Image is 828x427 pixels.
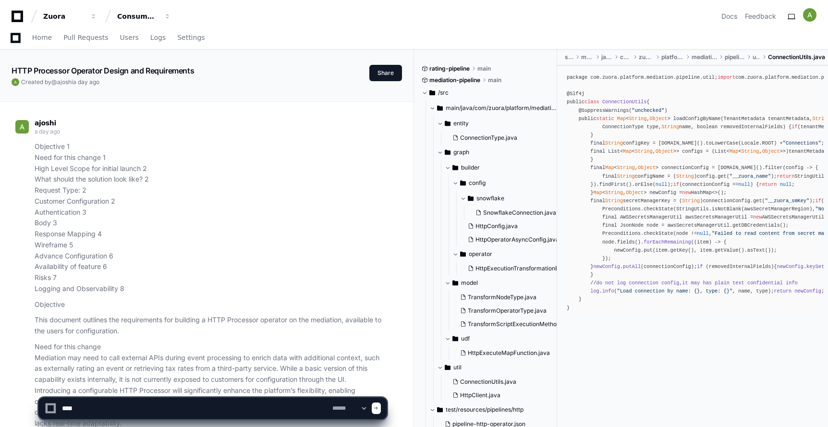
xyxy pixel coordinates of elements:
[753,214,762,220] span: new
[632,108,665,113] span: "unchecked"
[12,66,194,75] app-text-character-animate: HTTP Processor Operator Design and Requirements
[626,190,644,195] span: Object
[468,193,474,204] svg: Directory
[753,53,760,61] span: util
[429,76,480,84] span: mediation-pipeline
[747,280,783,286] span: confidential
[635,148,653,154] span: String
[461,164,480,171] span: builder
[15,120,29,134] img: ACg8ocKOqf3Yu6uWb325nD0TzhNDPHi5PgI8sSqHlOPJh8a6EJA9xQ=s96-c
[117,12,158,21] div: Consumption
[623,148,632,154] span: Map
[777,173,794,179] span: return
[730,173,771,179] span: "__zuora_name"
[63,27,108,49] a: Pull Requests
[614,288,771,294] span: ( , name, type)
[797,395,823,421] iframe: Open customer support
[593,190,602,195] span: Map
[718,74,735,80] span: import
[120,35,139,40] span: Users
[703,280,712,286] span: has
[453,120,469,127] span: entity
[453,364,462,371] span: util
[177,35,205,40] span: Settings
[475,222,518,230] span: HttpConfig.java
[656,148,673,154] span: Object
[656,182,668,187] span: null
[602,288,614,294] span: info
[605,280,614,286] span: not
[738,182,750,187] span: null
[21,78,99,86] span: Created by
[12,78,19,86] img: ACg8ocKOqf3Yu6uWb325nD0TzhNDPHi5PgI8sSqHlOPJh8a6EJA9xQ=s96-c
[43,12,85,21] div: Zuora
[605,140,623,146] span: String
[768,53,825,61] span: ConnectionUtils.java
[774,288,791,294] span: return
[429,100,558,116] button: main/java/com/zuora/platform/mediation/pipeline
[39,8,101,25] button: Zuora
[602,99,646,105] span: ConnectionUtils
[629,280,658,286] span: connection
[464,262,583,275] button: HttpExecutionTransformationBuilder.java
[629,116,646,122] span: String
[617,288,732,294] span: "Load connection by name: {}, type: {}"
[794,288,821,294] span: newConfig
[177,27,205,49] a: Settings
[567,73,818,312] div: package com.zuora.platform.mediation.pipeline.util; com.zuora.platform.mediation.pipeline.entity....
[461,279,478,287] span: model
[593,264,620,269] span: newConfig
[453,148,469,156] span: graph
[786,280,798,286] span: info
[581,53,594,61] span: main
[35,128,60,135] span: a day ago
[803,8,816,22] img: ACg8ocKOqf3Yu6uWb325nD0TzhNDPHi5PgI8sSqHlOPJh8a6EJA9xQ=s96-c
[150,35,166,40] span: Logs
[32,35,52,40] span: Home
[456,291,573,304] button: TransformNodeType.java
[715,280,730,286] span: plain
[644,239,691,245] span: forEachRemaining
[661,280,679,286] span: config
[445,331,573,346] button: udf
[742,148,759,154] span: String
[429,65,470,73] span: rating-pipeline
[483,209,556,217] span: SnowflakeConnection.java
[777,264,803,269] span: newConfig
[765,198,809,204] span: "__zuora_smKey"
[460,191,581,206] button: snowflake
[673,182,679,187] span: if
[475,265,587,272] span: HttpExecutionTransformationBuilder.java
[369,65,402,81] button: Share
[605,190,623,195] span: String
[437,116,565,131] button: entity
[464,233,575,246] button: HttpOperatorAsyncConfig.java
[35,315,387,337] p: This document outlines the requirements for building a HTTP Processor operator on the mediation, ...
[460,177,466,189] svg: Directory
[35,299,387,310] p: Objective
[565,53,573,61] span: src
[623,264,641,269] span: putAll
[639,53,654,61] span: zuora
[762,148,780,154] span: Object
[745,12,776,21] button: Feedback
[445,362,451,373] svg: Directory
[449,375,560,389] button: ConnectionUtils.java
[456,346,567,360] button: HttpExecuteMapFunction.java
[783,140,821,146] span: "Connections"
[438,89,449,97] span: /src
[468,307,547,315] span: TransformOperatorType.java
[464,220,575,233] button: HttpConfig.java
[51,78,57,85] span: @
[806,264,824,269] span: keySet
[661,124,679,130] span: String
[445,118,451,129] svg: Directory
[73,78,99,85] span: a day ago
[422,85,550,100] button: /src
[35,119,56,127] span: ajoshi
[682,280,688,286] span: it
[456,317,573,331] button: TransformScriptExecutionMethod.java
[445,160,573,175] button: builder
[476,195,504,202] span: snowflake
[468,349,550,357] span: HttpExecuteMapFunction.java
